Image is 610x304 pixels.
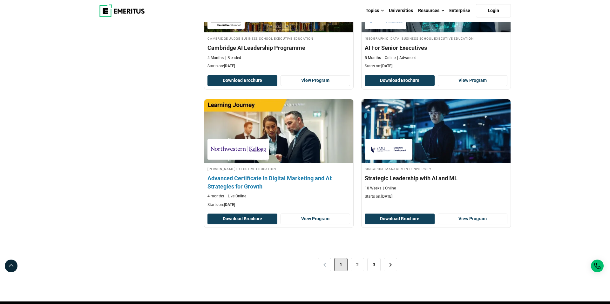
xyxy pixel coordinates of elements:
[207,202,350,208] p: Starts on:
[365,214,435,224] button: Download Brochure
[197,96,361,166] img: Advanced Certificate in Digital Marketing and AI: Strategies for Growth | Online Marketing Course
[438,214,508,224] a: View Program
[365,166,507,171] h4: Singapore Management University
[365,63,507,69] p: Starts on:
[438,75,508,86] a: View Program
[207,36,350,41] h4: Cambridge Judge Business School Executive Education
[365,186,381,191] p: 10 Weeks
[365,44,507,52] h4: AI For Senior Executives
[204,99,353,211] a: Marketing Course by Kellogg Executive Education - September 4, 2025 Kellogg Executive Education [...
[207,166,350,171] h4: [PERSON_NAME] Executive Education
[207,194,224,199] p: 4 months
[207,75,277,86] button: Download Brochure
[207,174,350,190] h4: Advanced Certificate in Digital Marketing and AI: Strategies for Growth
[281,214,350,224] a: View Program
[351,258,364,271] a: 2
[365,194,507,199] p: Starts on:
[368,142,409,156] img: Singapore Management University
[281,75,350,86] a: View Program
[365,36,507,41] h4: [GEOGRAPHIC_DATA] Business School Executive Education
[381,194,392,199] span: [DATE]
[383,186,396,191] p: Online
[225,55,241,61] p: Blended
[224,64,235,68] span: [DATE]
[224,202,235,207] span: [DATE]
[367,258,381,271] a: 3
[397,55,417,61] p: Advanced
[226,194,246,199] p: Live Online
[362,99,511,163] img: Strategic Leadership with AI and ML | Online AI and Machine Learning Course
[362,99,511,203] a: AI and Machine Learning Course by Singapore Management University - November 24, 2025 Singapore M...
[365,55,381,61] p: 5 Months
[365,75,435,86] button: Download Brochure
[207,214,277,224] button: Download Brochure
[207,63,350,69] p: Starts on:
[207,55,224,61] p: 4 Months
[211,142,266,156] img: Kellogg Executive Education
[365,174,507,182] h4: Strategic Leadership with AI and ML
[384,258,397,271] a: >
[381,64,392,68] span: [DATE]
[383,55,396,61] p: Online
[334,258,348,271] span: 1
[207,44,350,52] h4: Cambridge AI Leadership Programme
[476,4,511,17] a: Login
